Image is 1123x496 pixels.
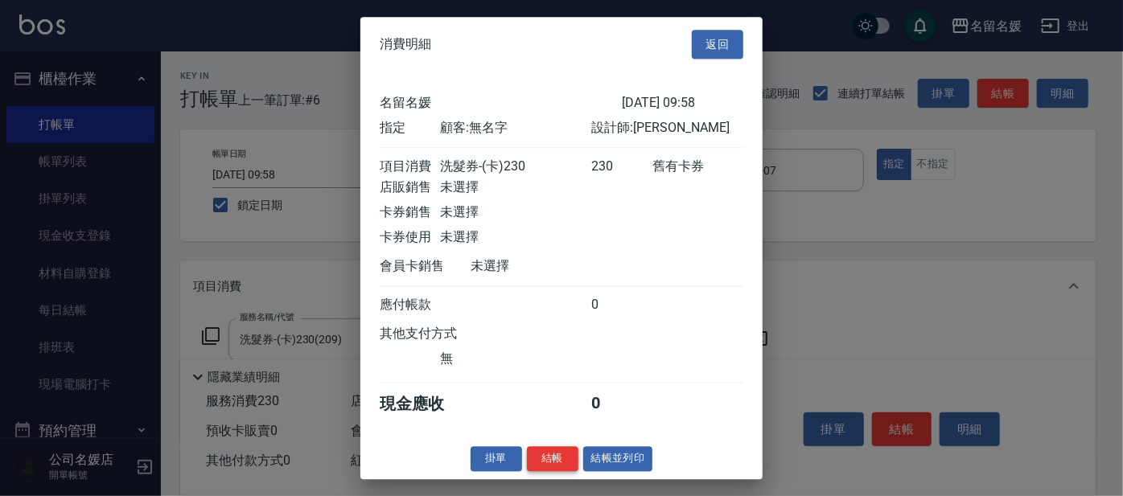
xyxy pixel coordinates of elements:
[380,120,440,137] div: 指定
[471,258,622,275] div: 未選擇
[380,95,622,112] div: 名留名媛
[592,158,652,175] div: 230
[592,393,652,415] div: 0
[380,393,471,415] div: 現金應收
[622,95,743,112] div: [DATE] 09:58
[692,30,743,59] button: 返回
[527,446,578,471] button: 結帳
[440,179,591,196] div: 未選擇
[440,229,591,246] div: 未選擇
[380,258,471,275] div: 會員卡銷售
[440,158,591,175] div: 洗髮券-(卡)230
[440,350,591,367] div: 無
[380,326,501,342] div: 其他支付方式
[592,297,652,314] div: 0
[440,120,591,137] div: 顧客: 無名字
[583,446,653,471] button: 結帳並列印
[380,297,440,314] div: 應付帳款
[380,229,440,246] div: 卡券使用
[380,36,431,52] span: 消費明細
[380,158,440,175] div: 項目消費
[380,204,440,221] div: 卡券銷售
[652,158,743,175] div: 舊有卡券
[471,446,522,471] button: 掛單
[592,120,743,137] div: 設計師: [PERSON_NAME]
[440,204,591,221] div: 未選擇
[380,179,440,196] div: 店販銷售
